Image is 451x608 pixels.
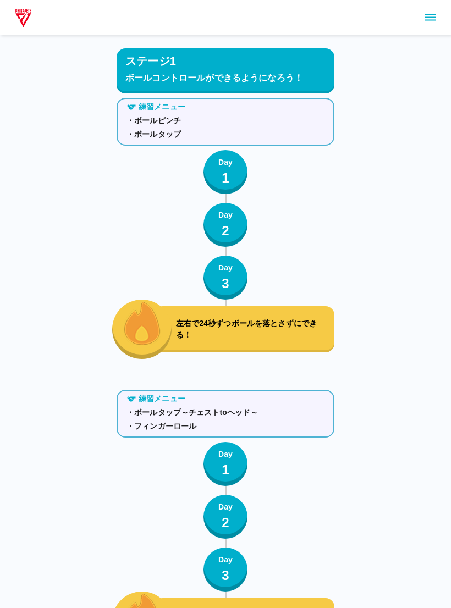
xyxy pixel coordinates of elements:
button: Day2 [204,203,248,247]
img: dummy [13,7,34,29]
p: 練習メニュー [139,101,185,113]
p: Day [218,554,233,566]
p: Day [218,449,233,460]
p: ・フィンガーロール [127,421,324,432]
p: ・ボールタップ～チェストtoヘッド～ [127,407,324,418]
p: 1 [222,460,229,480]
button: Day2 [204,495,248,539]
p: 2 [222,513,229,533]
p: 3 [222,566,229,585]
button: Day3 [204,548,248,592]
p: 3 [222,274,229,294]
button: fire_icon [112,300,172,359]
img: fire_icon [124,300,161,345]
p: Day [218,262,233,274]
p: 1 [222,168,229,188]
p: 練習メニュー [139,393,185,405]
p: Day [218,157,233,168]
button: Day1 [204,150,248,194]
button: sidemenu [421,8,439,27]
p: 2 [222,221,229,241]
button: Day3 [204,256,248,300]
p: ボールコントロールができるようになろう！ [125,71,326,85]
button: Day1 [204,442,248,486]
p: Day [218,209,233,221]
p: ・ボールピンチ [127,115,324,126]
p: ステージ1 [125,53,176,69]
p: 左右で24秒ずつボールを落とさずにできる！ [176,318,330,341]
p: ・ボールタップ [127,129,324,140]
p: Day [218,501,233,513]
